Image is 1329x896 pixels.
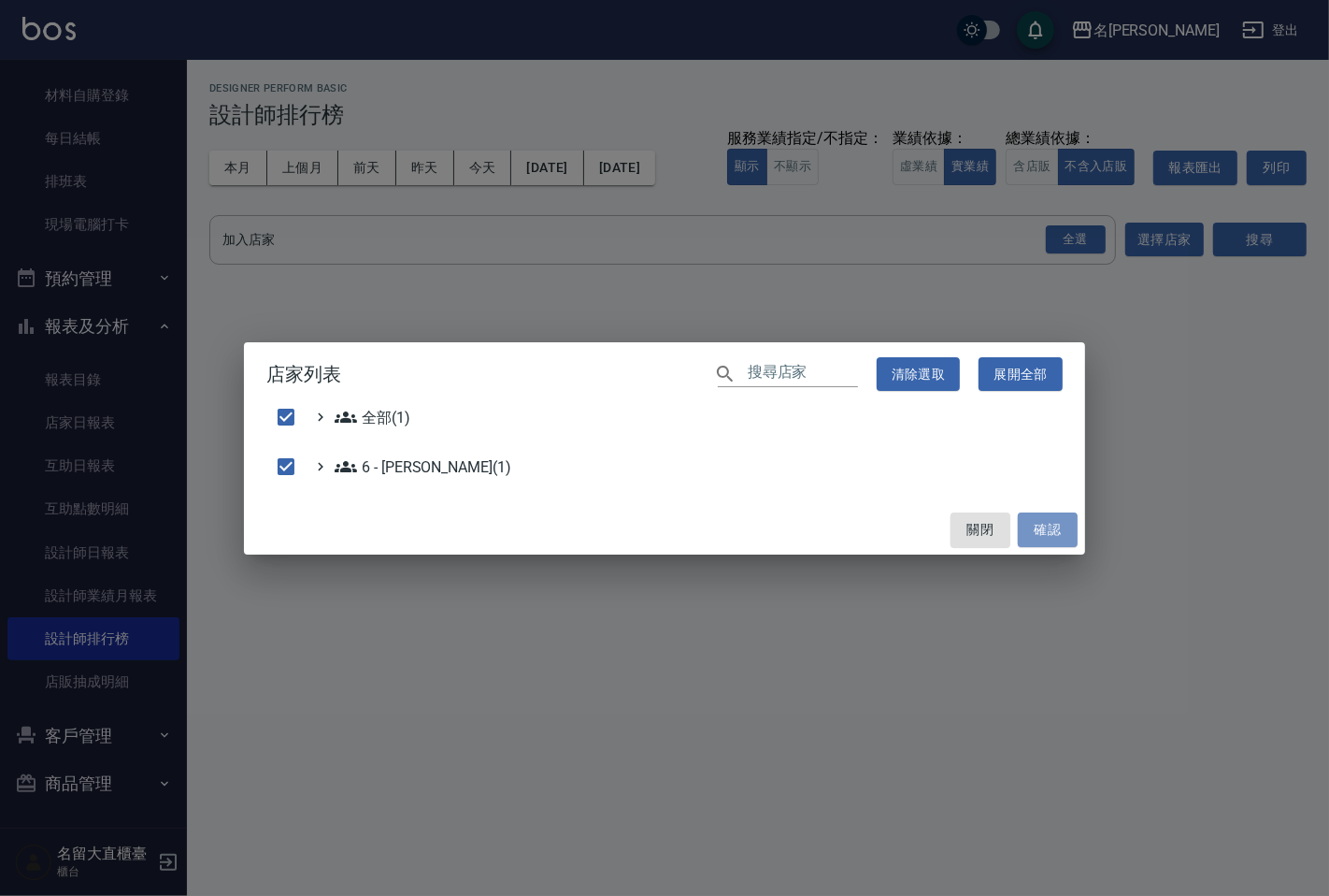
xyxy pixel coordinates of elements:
[877,357,961,392] button: 清除選取
[244,342,1085,407] h2: 店家列表
[979,357,1063,392] button: 展開全部
[335,455,511,478] span: 6 - [PERSON_NAME](1)
[748,360,858,387] input: 搜尋店家
[335,406,410,428] span: 全部(1)
[950,513,1010,547] button: 關閉
[1018,513,1078,547] button: 確認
